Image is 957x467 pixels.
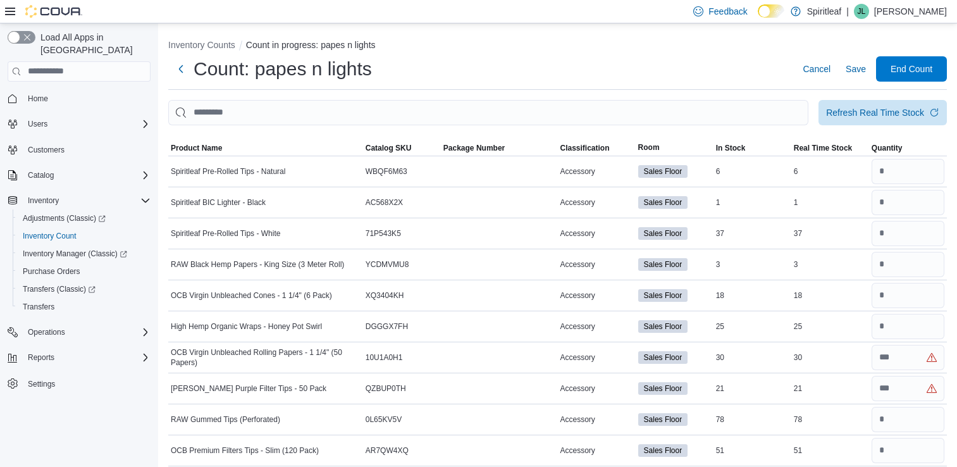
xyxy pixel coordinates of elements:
[858,4,866,19] span: JL
[791,443,869,458] div: 51
[18,246,132,261] a: Inventory Manager (Classic)
[644,259,682,270] span: Sales Floor
[366,352,403,363] span: 10U1A0H1
[791,164,869,179] div: 6
[3,140,156,159] button: Customers
[23,91,53,106] a: Home
[366,143,412,153] span: Catalog SKU
[869,140,947,156] button: Quantity
[791,226,869,241] div: 37
[713,195,791,210] div: 1
[791,195,869,210] div: 1
[18,211,111,226] a: Adjustments (Classic)
[8,84,151,426] nav: Complex example
[826,106,924,119] div: Refresh Real Time Stock
[13,263,156,280] button: Purchase Orders
[713,350,791,365] div: 30
[18,228,151,244] span: Inventory Count
[194,56,372,82] h1: Count: papes n lights
[23,375,151,391] span: Settings
[171,347,361,368] span: OCB Virgin Unbleached Rolling Papers - 1 1/4" (50 Papers)
[841,56,871,82] button: Save
[716,143,746,153] span: In Stock
[3,323,156,341] button: Operations
[644,352,682,363] span: Sales Floor
[644,228,682,239] span: Sales Floor
[28,170,54,180] span: Catalog
[23,116,151,132] span: Users
[23,168,151,183] span: Catalog
[638,142,660,153] span: Room
[846,4,849,19] p: |
[560,228,595,239] span: Accessory
[171,445,319,456] span: OCB Premium Filters Tips - Slim (120 Pack)
[18,264,151,279] span: Purchase Orders
[366,445,409,456] span: AR7QW4XQ
[713,443,791,458] div: 51
[171,259,344,270] span: RAW Black Hemp Papers - King Size (3 Meter Roll)
[25,5,82,18] img: Cova
[713,257,791,272] div: 3
[638,382,688,395] span: Sales Floor
[638,196,688,209] span: Sales Floor
[441,140,558,156] button: Package Number
[560,166,595,177] span: Accessory
[713,226,791,241] div: 37
[23,213,106,223] span: Adjustments (Classic)
[35,31,151,56] span: Load All Apps in [GEOGRAPHIC_DATA]
[3,89,156,108] button: Home
[366,290,404,301] span: XQ3404KH
[713,288,791,303] div: 18
[13,245,156,263] a: Inventory Manager (Classic)
[171,143,222,153] span: Product Name
[644,166,682,177] span: Sales Floor
[18,246,151,261] span: Inventory Manager (Classic)
[791,381,869,396] div: 21
[638,444,688,457] span: Sales Floor
[23,266,80,277] span: Purchase Orders
[13,298,156,316] button: Transfers
[23,325,151,340] span: Operations
[644,383,682,394] span: Sales Floor
[560,259,595,270] span: Accessory
[791,140,869,156] button: Real Time Stock
[168,100,808,125] input: This is a search bar. After typing your query, hit enter to filter the results lower in the page.
[713,412,791,427] div: 78
[560,197,595,208] span: Accessory
[791,257,869,272] div: 3
[23,325,70,340] button: Operations
[23,193,151,208] span: Inventory
[713,140,791,156] button: In Stock
[798,56,836,82] button: Cancel
[18,264,85,279] a: Purchase Orders
[23,116,52,132] button: Users
[638,320,688,333] span: Sales Floor
[854,4,869,19] div: Jennifer L
[846,63,866,75] span: Save
[818,100,947,125] button: Refresh Real Time Stock
[28,379,55,389] span: Settings
[28,327,65,337] span: Operations
[171,414,280,425] span: RAW Gummed Tips (Perforated)
[443,143,505,153] span: Package Number
[644,414,682,425] span: Sales Floor
[560,414,595,425] span: Accessory
[23,350,59,365] button: Reports
[171,383,326,394] span: [PERSON_NAME] Purple Filter Tips - 50 Pack
[23,168,59,183] button: Catalog
[557,140,635,156] button: Classification
[171,290,332,301] span: OCB Virgin Unbleached Cones - 1 1/4" (6 Pack)
[366,166,407,177] span: WBQF6M63
[366,383,406,394] span: QZBUP0TH
[18,211,151,226] span: Adjustments (Classic)
[872,143,903,153] span: Quantity
[23,377,60,392] a: Settings
[23,249,127,259] span: Inventory Manager (Classic)
[713,319,791,334] div: 25
[803,63,830,75] span: Cancel
[168,39,947,54] nav: An example of EuiBreadcrumbs
[366,228,401,239] span: 71P543K5
[560,383,595,394] span: Accessory
[644,321,682,332] span: Sales Floor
